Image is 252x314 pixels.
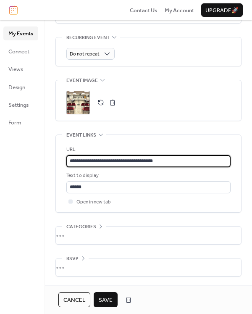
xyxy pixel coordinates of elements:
[3,98,38,111] a: Settings
[66,77,98,85] span: Event image
[3,116,38,129] a: Form
[76,198,111,206] span: Open in new tab
[66,223,96,231] span: Categories
[99,296,113,304] span: Save
[66,131,96,140] span: Event links
[8,65,23,74] span: Views
[66,91,90,114] div: ;
[9,5,18,15] img: logo
[66,172,229,180] div: Text to display
[8,83,25,92] span: Design
[94,292,118,307] button: Save
[3,26,38,40] a: My Events
[8,47,29,56] span: Connect
[3,45,38,58] a: Connect
[130,6,157,14] a: Contact Us
[3,62,38,76] a: Views
[66,255,79,263] span: RSVP
[130,6,157,15] span: Contact Us
[8,29,33,38] span: My Events
[165,6,194,14] a: My Account
[8,101,29,109] span: Settings
[66,33,110,42] span: Recurring event
[63,296,85,304] span: Cancel
[58,292,90,307] button: Cancel
[56,227,241,244] div: •••
[205,6,239,15] span: Upgrade 🚀
[66,145,229,154] div: URL
[8,119,21,127] span: Form
[70,49,100,59] span: Do not repeat
[3,80,38,94] a: Design
[165,6,194,15] span: My Account
[56,259,241,276] div: •••
[201,3,243,17] button: Upgrade🚀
